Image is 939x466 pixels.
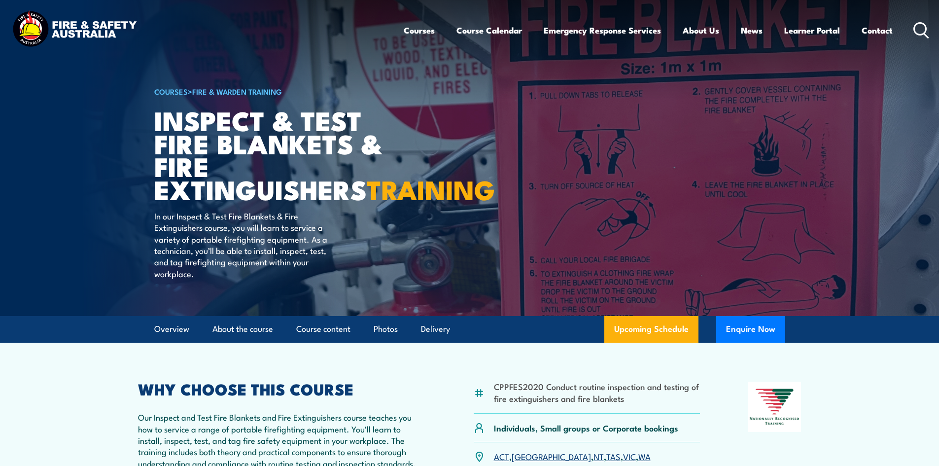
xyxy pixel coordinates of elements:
a: VIC [623,450,636,462]
a: About the course [212,316,273,342]
strong: TRAINING [367,168,495,209]
a: Learner Portal [784,17,840,43]
a: Course content [296,316,350,342]
p: , , , , , [494,451,651,462]
a: Course Calendar [456,17,522,43]
a: Overview [154,316,189,342]
a: Photos [374,316,398,342]
a: Courses [404,17,435,43]
a: NT [593,450,604,462]
a: Emergency Response Services [544,17,661,43]
a: Fire & Warden Training [192,86,282,97]
h1: Inspect & Test Fire Blankets & Fire Extinguishers [154,108,398,201]
a: COURSES [154,86,188,97]
li: CPPFES2020 Conduct routine inspection and testing of fire extinguishers and fire blankets [494,381,700,404]
h2: WHY CHOOSE THIS COURSE [138,382,426,395]
a: ACT [494,450,509,462]
img: Nationally Recognised Training logo. [748,382,801,432]
a: WA [638,450,651,462]
a: TAS [606,450,621,462]
p: Individuals, Small groups or Corporate bookings [494,422,678,433]
a: Delivery [421,316,450,342]
a: Upcoming Schedule [604,316,698,343]
a: [GEOGRAPHIC_DATA] [512,450,591,462]
p: In our Inspect & Test Fire Blankets & Fire Extinguishers course, you will learn to service a vari... [154,210,334,279]
button: Enquire Now [716,316,785,343]
a: About Us [683,17,719,43]
h6: > [154,85,398,97]
a: News [741,17,763,43]
a: Contact [862,17,893,43]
